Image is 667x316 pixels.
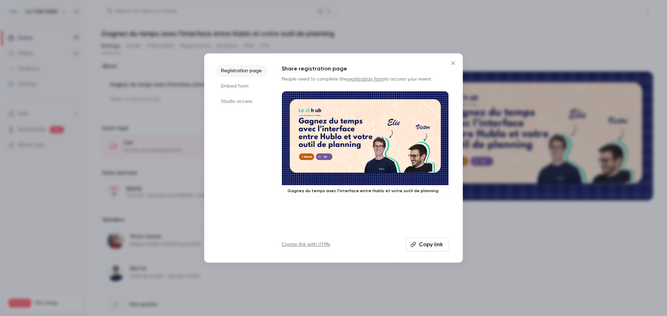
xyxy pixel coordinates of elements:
[446,56,460,70] button: Close
[215,80,268,92] li: Embed form
[282,91,449,197] a: Gagnez du temps avec l'interface entre Hublo et votre outil de planning
[215,65,268,77] li: Registration page
[282,65,449,73] h1: Share registration page
[215,95,268,108] li: Studio access
[406,238,449,251] button: Copy link
[287,188,443,194] p: Gagnez du temps avec l'interface entre Hublo et votre outil de planning
[347,77,384,82] a: registration form
[282,241,330,248] a: Create link with UTMs
[282,76,449,83] p: People need to complete the to access your event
